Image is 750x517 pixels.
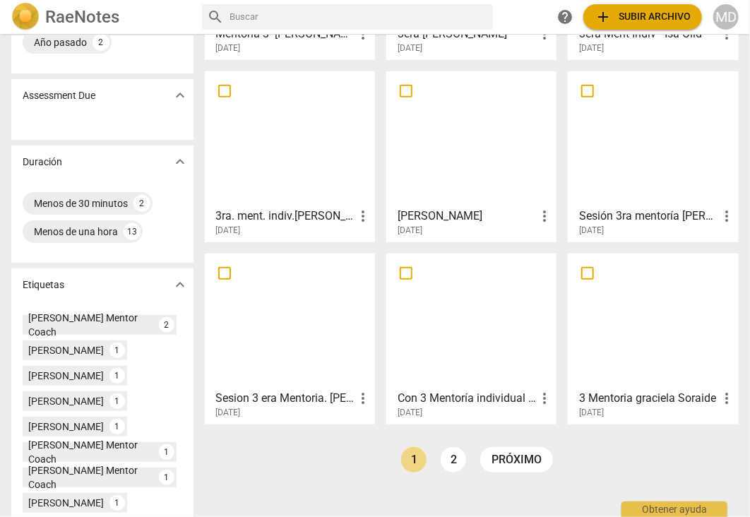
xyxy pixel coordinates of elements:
[480,447,553,473] a: próximo
[579,407,604,419] span: [DATE]
[536,208,553,225] span: more_vert
[718,390,735,407] span: more_vert
[172,153,189,170] span: expand_more
[159,317,174,333] div: 2
[109,419,125,434] div: 1
[583,4,702,30] button: Subir
[169,274,191,295] button: Mostrar más
[11,3,191,31] a: LogoRaeNotes
[23,155,62,170] p: Duración
[216,390,355,407] h3: Sesion 3 era Mentoria. Maria Mercedes
[28,420,104,434] div: [PERSON_NAME]
[398,225,422,237] span: [DATE]
[355,208,371,225] span: more_vert
[45,7,119,27] h2: RaeNotes
[172,87,189,104] span: expand_more
[34,225,118,239] div: Menos de una hora
[536,390,553,407] span: more_vert
[216,208,355,225] h3: 3ra. ment. indiv.Milagros-Arturo
[713,4,739,30] button: MD
[398,42,422,54] span: [DATE]
[28,394,104,408] div: [PERSON_NAME]
[169,151,191,172] button: Mostrar más
[124,223,141,240] div: 13
[391,76,552,236] a: [PERSON_NAME][DATE]
[573,76,733,236] a: Sesión 3ra mentoría [PERSON_NAME][DATE]
[355,390,371,407] span: more_vert
[595,8,612,25] span: add
[230,6,488,28] input: Buscar
[391,258,552,418] a: Con 3 Mentoría individual [PERSON_NAME][DATE]
[579,390,718,407] h3: 3 Mentoria graciela Soraide
[595,8,691,25] span: Subir archivo
[93,34,109,51] div: 2
[210,258,370,418] a: Sesion 3 era Mentoria. [PERSON_NAME][DATE]
[216,42,241,54] span: [DATE]
[23,278,64,292] p: Etiquetas
[28,496,104,510] div: [PERSON_NAME]
[34,35,87,49] div: Año pasado
[216,407,241,419] span: [DATE]
[109,393,125,409] div: 1
[133,195,150,212] div: 2
[28,463,153,492] div: [PERSON_NAME] Mentor Coach
[28,438,153,466] div: [PERSON_NAME] Mentor Coach
[28,343,104,357] div: [PERSON_NAME]
[552,4,578,30] a: Obtener ayuda
[28,369,104,383] div: [PERSON_NAME]
[34,196,128,210] div: Menos de 30 minutos
[11,3,40,31] img: Logo
[398,208,536,225] h3: Sofi Pinasco
[573,258,733,418] a: 3 Mentoria graciela Soraide[DATE]
[401,447,427,473] a: Page 1 is your current page
[109,343,125,358] div: 1
[398,390,536,407] h3: Con 3 Mentoría individual Iva Carabetta
[718,208,735,225] span: more_vert
[169,85,191,106] button: Mostrar más
[441,447,466,473] a: Page 2
[216,225,241,237] span: [DATE]
[172,276,189,293] span: expand_more
[579,42,604,54] span: [DATE]
[159,470,174,485] div: 1
[556,8,573,25] span: help
[579,225,604,237] span: [DATE]
[398,407,422,419] span: [DATE]
[579,208,718,225] h3: Sesión 3ra mentoría Hoty
[159,444,174,460] div: 1
[208,8,225,25] span: search
[210,76,370,236] a: 3ra. ment. indiv.[PERSON_NAME][DATE]
[109,495,125,511] div: 1
[109,368,125,384] div: 1
[23,88,95,103] p: Assessment Due
[28,311,153,339] div: [PERSON_NAME] Mentor Coach
[621,501,727,517] div: Obtener ayuda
